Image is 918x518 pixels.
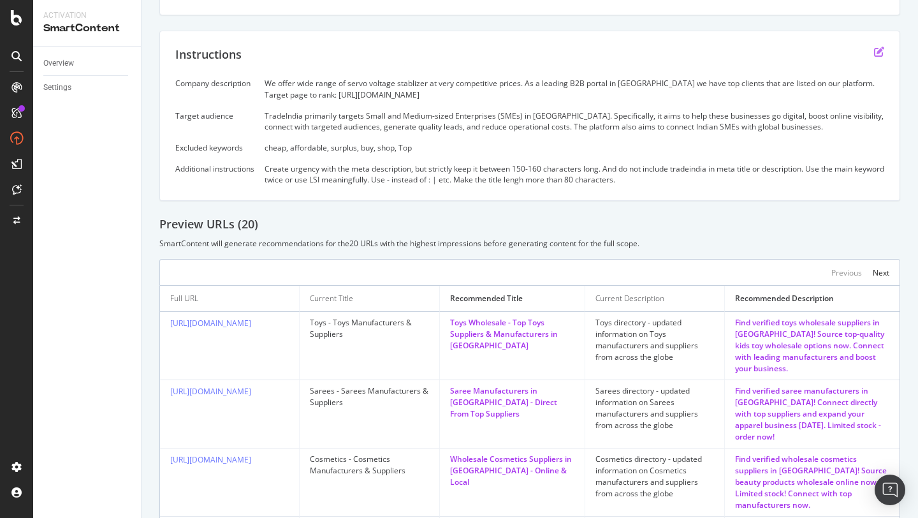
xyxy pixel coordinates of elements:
[175,142,254,153] div: Excluded keywords
[875,475,905,505] div: Open Intercom Messenger
[874,47,884,57] div: edit
[735,454,889,511] div: Find verified wholesale cosmetics suppliers in [GEOGRAPHIC_DATA]! Source beauty products wholesal...
[170,293,198,304] div: Full URL
[595,454,714,500] div: Cosmetics directory - updated information on Cosmetics manufacturers and suppliers from across th...
[831,265,862,280] button: Previous
[43,57,132,70] a: Overview
[735,293,834,304] div: Recommended Description
[873,267,889,278] div: Next
[450,454,574,488] div: Wholesale Cosmetics Suppliers in [GEOGRAPHIC_DATA] - Online & Local
[170,318,251,329] a: [URL][DOMAIN_NAME]
[873,265,889,280] button: Next
[265,163,884,185] div: Create urgency with the meta description, but strictly keep it between 150-160 characters long. A...
[170,386,251,397] a: [URL][DOMAIN_NAME]
[450,385,574,420] div: Saree Manufacturers in [GEOGRAPHIC_DATA] - Direct From Top Suppliers
[175,163,254,174] div: Additional instructions
[310,293,353,304] div: Current Title
[43,57,74,70] div: Overview
[265,78,884,100] div: We offer wide range of servo voltage stablizer at very competitive prices. As a leading B2B porta...
[450,317,574,352] div: Toys Wholesale - Top Toys Suppliers & Manufacturers in [GEOGRAPHIC_DATA]
[831,267,862,278] div: Previous
[170,454,251,465] a: [URL][DOMAIN_NAME]
[175,110,254,121] div: Target audience
[735,317,889,374] div: Find verified toys wholesale suppliers in [GEOGRAPHIC_DATA]! Source top-quality kids toy wholesal...
[43,81,71,94] div: Settings
[310,454,428,477] div: Cosmetics - Cosmetics Manufacturers & Suppliers
[175,47,242,63] div: Instructions
[265,110,884,132] div: TradeIndia primarily targets Small and Medium-sized Enterprises (SMEs) in [GEOGRAPHIC_DATA]. Spec...
[595,317,714,363] div: Toys directory - updated information on Toys manufacturers and suppliers from across the globe
[43,10,131,21] div: Activation
[450,293,523,304] div: Recommended Title
[310,385,428,408] div: Sarees - Sarees Manufacturers & Suppliers
[265,142,884,153] div: cheap, affordable, surplus, buy, shop, Top
[159,238,900,249] div: SmartContent will generate recommendations for the 20 URLs with the highest impressions before ge...
[595,293,664,304] div: Current Description
[43,21,131,36] div: SmartContent
[175,78,254,89] div: Company description
[43,81,132,94] a: Settings
[159,216,900,233] div: Preview URLs ( 20 )
[595,385,714,431] div: Sarees directory - updated information on Sarees manufacturers and suppliers from across the globe
[735,385,889,443] div: Find verified saree manufacturers in [GEOGRAPHIC_DATA]! Connect directly with top suppliers and e...
[310,317,428,340] div: Toys - Toys Manufacturers & Suppliers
